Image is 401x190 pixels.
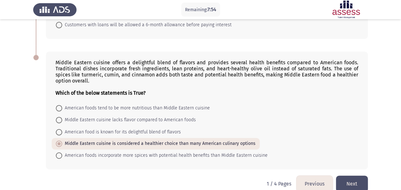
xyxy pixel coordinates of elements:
[324,1,368,19] img: Assessment logo of ASSESS English Language Assessment (3 Module) (Ba - IB)
[185,6,216,14] p: Remaining:
[62,104,210,112] span: American foods tend to be more nutritious than Middle Eastern cuisine
[62,140,256,147] span: Middle Eastern cuisine is considered a healthier choice than many American culinary options
[56,90,145,96] b: Which of the below statements is True?
[62,128,181,136] span: American food is known for its delightful blend of flavors
[267,181,291,187] p: 1 / 4 Pages
[62,21,232,29] span: Customers with loans will be allowed a 6-month allowance before paying interest
[62,116,196,124] span: Middle Eastern cuisine lacks flavor compared to American foods
[33,1,77,19] img: Assess Talent Management logo
[207,6,216,12] span: 7:54
[56,59,358,96] div: Middle Eastern cuisine offers a delightful blend of flavors and provides several health benefits ...
[62,152,268,159] span: American foods incorporate more spices with potential health benefits than Middle Eastern cuisine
